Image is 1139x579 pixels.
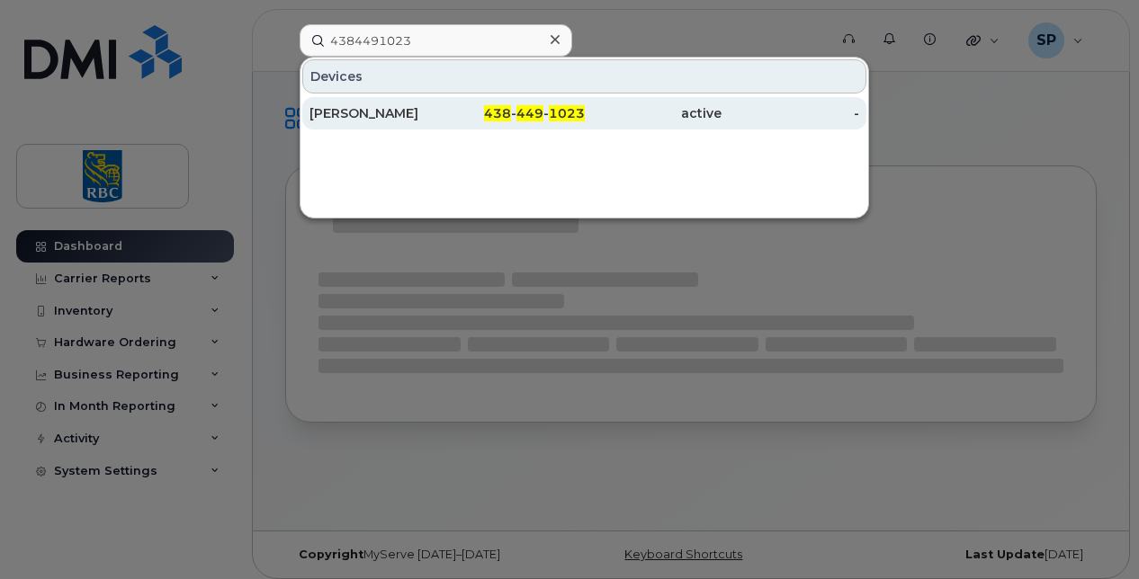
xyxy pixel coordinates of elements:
div: active [585,104,722,122]
span: 438 [484,105,511,121]
div: Devices [302,59,866,94]
div: - - [447,104,585,122]
span: 449 [516,105,543,121]
div: [PERSON_NAME] [309,104,447,122]
div: - [722,104,859,122]
span: 1023 [549,105,585,121]
a: [PERSON_NAME]438-449-1023active- [302,97,866,129]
